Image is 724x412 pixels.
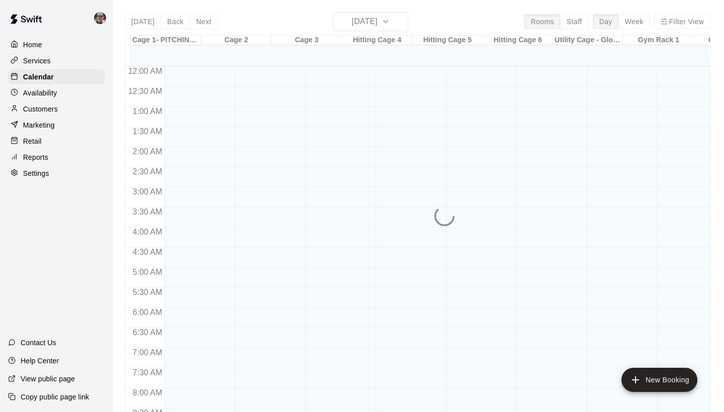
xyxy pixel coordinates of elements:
[342,36,412,45] div: Hitting Cage 4
[21,392,89,402] p: Copy public page link
[23,136,42,146] p: Retail
[23,104,58,114] p: Customers
[130,348,165,357] span: 7:00 AM
[130,248,165,256] span: 4:30 AM
[8,37,105,52] a: Home
[623,36,694,45] div: Gym Rack 1
[483,36,553,45] div: Hitting Cage 6
[23,72,54,82] p: Calendar
[130,328,165,337] span: 6:30 AM
[131,36,201,45] div: Cage 1- PITCHING ONLY
[130,228,165,236] span: 4:00 AM
[8,69,105,84] a: Calendar
[92,8,113,28] div: Adam Broyles
[23,40,42,50] p: Home
[130,187,165,196] span: 3:00 AM
[130,167,165,176] span: 2:30 AM
[130,208,165,216] span: 3:30 AM
[8,101,105,117] a: Customers
[23,168,49,178] p: Settings
[8,85,105,100] a: Availability
[23,56,51,66] p: Services
[23,120,55,130] p: Marketing
[8,118,105,133] a: Marketing
[8,166,105,181] a: Settings
[130,388,165,397] span: 8:00 AM
[94,12,106,24] img: Adam Broyles
[126,87,165,95] span: 12:30 AM
[8,53,105,68] a: Services
[21,356,59,366] p: Help Center
[126,67,165,75] span: 12:00 AM
[130,268,165,276] span: 5:00 AM
[130,368,165,377] span: 7:30 AM
[130,308,165,317] span: 6:00 AM
[130,288,165,296] span: 5:30 AM
[130,107,165,116] span: 1:00 AM
[21,338,56,348] p: Contact Us
[23,88,57,98] p: Availability
[130,127,165,136] span: 1:30 AM
[21,374,75,384] p: View public page
[412,36,483,45] div: Hitting Cage 5
[271,36,342,45] div: Cage 3
[130,147,165,156] span: 2:00 AM
[23,152,48,162] p: Reports
[201,36,271,45] div: Cage 2
[553,36,623,45] div: Utility Cage - Glove Work and Tee Work ONLY
[621,368,697,392] button: add
[8,150,105,165] a: Reports
[8,134,105,149] a: Retail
